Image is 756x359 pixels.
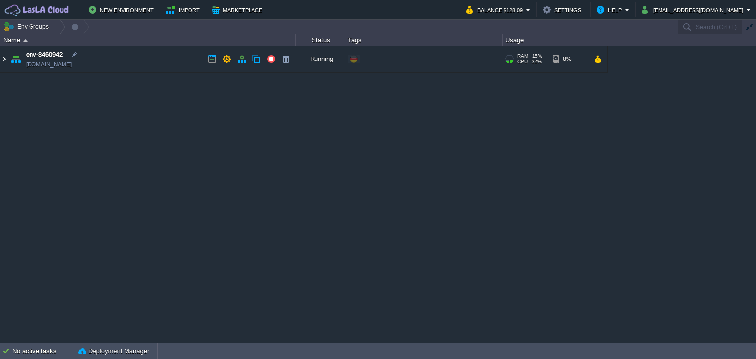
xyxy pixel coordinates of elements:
[296,34,345,46] div: Status
[78,346,149,356] button: Deployment Manager
[3,4,70,16] img: LasLA Cloud
[12,343,74,359] div: No active tasks
[532,59,542,65] span: 32%
[89,4,157,16] button: New Environment
[597,4,625,16] button: Help
[166,4,203,16] button: Import
[26,60,72,69] a: [DOMAIN_NAME]
[503,34,607,46] div: Usage
[346,34,502,46] div: Tags
[9,46,23,72] img: AMDAwAAAACH5BAEAAAAALAAAAAABAAEAAAICRAEAOw==
[553,46,585,72] div: 8%
[1,34,295,46] div: Name
[3,20,52,33] button: Env Groups
[212,4,265,16] button: Marketplace
[543,4,584,16] button: Settings
[23,39,28,42] img: AMDAwAAAACH5BAEAAAAALAAAAAABAAEAAAICRAEAOw==
[296,46,345,72] div: Running
[26,50,63,60] a: env-8460942
[517,53,528,59] span: RAM
[532,53,542,59] span: 15%
[0,46,8,72] img: AMDAwAAAACH5BAEAAAAALAAAAAABAAEAAAICRAEAOw==
[642,4,746,16] button: [EMAIL_ADDRESS][DOMAIN_NAME]
[517,59,528,65] span: CPU
[466,4,526,16] button: Balance $128.09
